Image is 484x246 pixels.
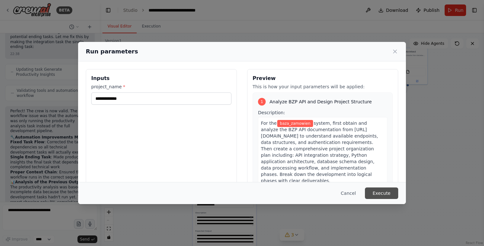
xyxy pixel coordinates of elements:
[261,121,277,126] span: For the
[253,83,393,90] p: This is how your input parameters will be applied:
[258,110,285,115] span: Description:
[86,47,138,56] h2: Run parameters
[336,187,361,199] button: Cancel
[91,83,231,90] label: project_name
[91,75,231,82] h3: Inputs
[365,187,398,199] button: Execute
[261,121,378,183] span: system, first obtain and analyze the BZP API documentation from [URL][DOMAIN_NAME] to understand ...
[277,120,313,127] span: Variable: project_name
[270,99,372,105] span: Analyze BZP API and Design Project Structure
[253,75,393,82] h3: Preview
[258,98,266,106] div: 1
